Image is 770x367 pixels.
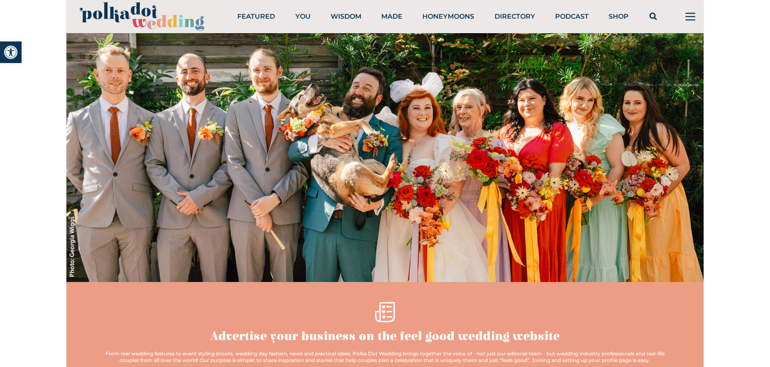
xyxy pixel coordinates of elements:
[609,12,629,20] a: Shop
[381,12,402,20] a: Made
[295,12,311,20] a: You
[237,12,275,20] a: Featured
[98,350,672,364] div: From real wedding features to event styling shoots, wedding day fashion, news and practical ideas...
[422,12,474,20] a: Honeymoons
[555,12,589,20] a: Podcast
[210,329,560,344] h1: Advertise your business on the feel good wedding website
[495,12,535,20] a: Directory
[331,12,361,20] a: Wisdom
[66,33,704,282] img: Advertise your business on the feel good wedding website
[80,2,204,32] img: PolkaDotWedding.svg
